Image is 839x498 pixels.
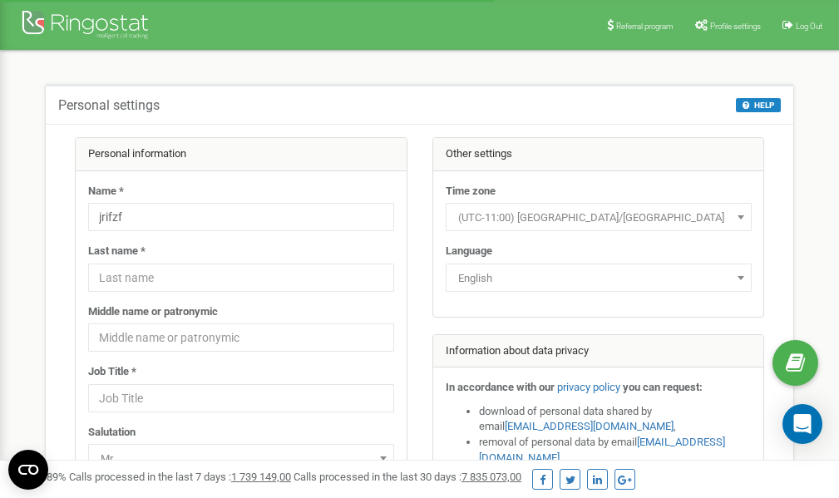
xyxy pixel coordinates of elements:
[88,384,394,412] input: Job Title
[479,404,752,435] li: download of personal data shared by email ,
[616,22,674,31] span: Referral program
[452,206,746,229] span: (UTC-11:00) Pacific/Midway
[736,98,781,112] button: HELP
[58,98,160,113] h5: Personal settings
[88,444,394,472] span: Mr.
[94,447,388,471] span: Mr.
[433,335,764,368] div: Information about data privacy
[782,404,822,444] div: Open Intercom Messenger
[505,420,674,432] a: [EMAIL_ADDRESS][DOMAIN_NAME]
[88,323,394,352] input: Middle name or patronymic
[231,471,291,483] u: 1 739 149,00
[88,304,218,320] label: Middle name or patronymic
[796,22,822,31] span: Log Out
[446,203,752,231] span: (UTC-11:00) Pacific/Midway
[88,425,136,441] label: Salutation
[88,244,146,259] label: Last name *
[88,184,124,200] label: Name *
[623,381,703,393] strong: you can request:
[446,184,496,200] label: Time zone
[294,471,521,483] span: Calls processed in the last 30 days :
[710,22,761,31] span: Profile settings
[88,264,394,292] input: Last name
[557,381,620,393] a: privacy policy
[461,471,521,483] u: 7 835 073,00
[88,203,394,231] input: Name
[452,267,746,290] span: English
[479,435,752,466] li: removal of personal data by email ,
[76,138,407,171] div: Personal information
[69,471,291,483] span: Calls processed in the last 7 days :
[446,381,555,393] strong: In accordance with our
[433,138,764,171] div: Other settings
[8,450,48,490] button: Open CMP widget
[446,264,752,292] span: English
[88,364,136,380] label: Job Title *
[446,244,492,259] label: Language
